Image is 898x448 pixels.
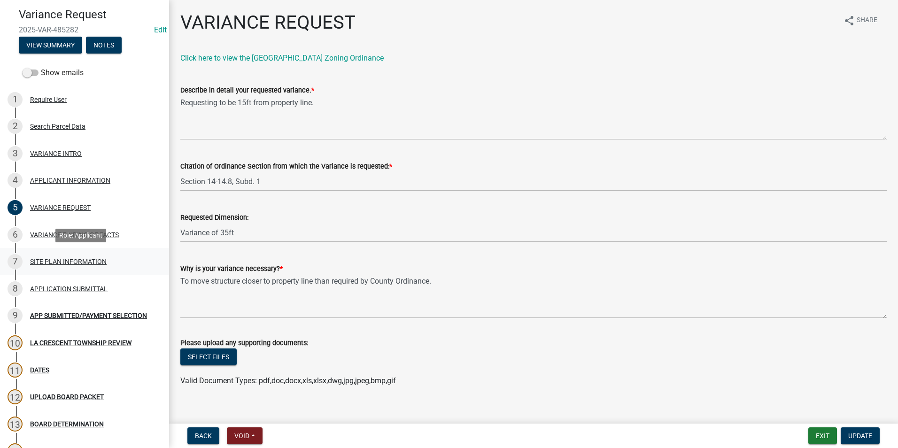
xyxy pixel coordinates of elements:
[30,394,104,400] div: UPLOAD BOARD PACKET
[180,348,237,365] button: Select files
[8,200,23,215] div: 5
[30,286,108,292] div: APPLICATION SUBMITTAL
[30,340,132,346] div: LA CRESCENT TOWNSHIP REVIEW
[8,92,23,107] div: 1
[180,54,384,62] a: Click here to view the [GEOGRAPHIC_DATA] Zoning Ordinance
[30,258,107,265] div: SITE PLAN INFORMATION
[19,42,82,49] wm-modal-confirm: Summary
[180,163,392,170] label: Citation of Ordinance Section from which the Variance is requested:
[86,42,122,49] wm-modal-confirm: Notes
[19,37,82,54] button: View Summary
[180,340,308,347] label: Please upload any supporting documents:
[8,119,23,134] div: 2
[234,432,249,440] span: Void
[30,232,119,238] div: VARIANCE FINDING OF FACTS
[30,204,91,211] div: VARIANCE REQUEST
[844,15,855,26] i: share
[23,67,84,78] label: Show emails
[30,123,85,130] div: Search Parcel Data
[8,254,23,269] div: 7
[8,389,23,404] div: 12
[836,11,885,30] button: shareShare
[227,427,263,444] button: Void
[8,173,23,188] div: 4
[808,427,837,444] button: Exit
[30,367,49,373] div: DATES
[86,37,122,54] button: Notes
[30,177,110,184] div: APPLICANT INFORMATION
[154,25,167,34] wm-modal-confirm: Edit Application Number
[30,150,82,157] div: VARIANCE INTRO
[848,432,872,440] span: Update
[180,266,283,272] label: Why is your variance necessary?
[55,229,106,242] div: Role: Applicant
[19,8,162,22] h4: Variance Request
[8,417,23,432] div: 13
[180,11,356,34] h1: VARIANCE REQUEST
[180,87,314,94] label: Describe in detail your requested variance.
[195,432,212,440] span: Back
[19,25,150,34] span: 2025-VAR-485282
[180,215,248,221] label: Requested Dimension:
[841,427,880,444] button: Update
[8,335,23,350] div: 10
[8,146,23,161] div: 3
[8,281,23,296] div: 8
[857,15,877,26] span: Share
[154,25,167,34] a: Edit
[30,312,147,319] div: APP SUBMITTED/PAYMENT SELECTION
[30,421,104,427] div: BOARD DETERMINATION
[30,96,67,103] div: Require User
[187,427,219,444] button: Back
[8,308,23,323] div: 9
[180,376,396,385] span: Valid Document Types: pdf,doc,docx,xls,xlsx,dwg,jpg,jpeg,bmp,gif
[8,363,23,378] div: 11
[8,227,23,242] div: 6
